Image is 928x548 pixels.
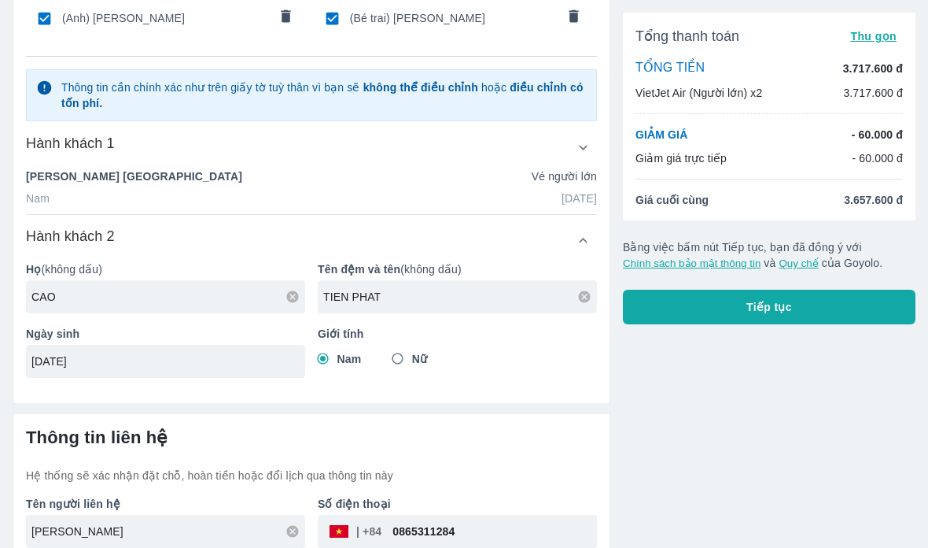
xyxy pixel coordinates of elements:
span: Nam [337,351,362,367]
p: (không dấu) [26,261,305,277]
p: Hệ thống sẽ xác nhận đặt chỗ, hoàn tiền hoặc đổi lịch qua thông tin này [26,468,597,483]
p: GIẢM GIÁ [635,127,687,143]
input: Ví dụ: 31/12/1990 [31,354,289,369]
strong: điều chỉnh có tốn phí. [61,81,584,109]
p: TỔNG TIỀN [635,60,705,77]
span: Thu gọn [850,30,897,43]
p: Giảm giá trực tiếp [635,150,727,166]
p: Thông tin cần chính xác như trên giấy tờ tuỳ thân vì bạn sẽ hoặc [61,80,587,111]
p: Bằng việc bấm nút Tiếp tục, bạn đã đồng ý với và của Goyolo. [623,239,915,271]
p: Giới tính [318,326,597,342]
b: Tên người liên hệ [26,498,120,510]
input: Ví dụ: VAN A [323,289,597,305]
span: Tiếp tục [746,299,792,315]
b: Số điện thoại [318,498,391,510]
p: VietJet Air (Người lớn) x2 [635,85,762,101]
span: Giá cuối cùng [635,192,709,208]
p: - 60.000 đ [852,127,903,143]
p: 3.717.600 đ [843,61,903,76]
button: Thu gọn [844,25,903,47]
button: Quy chế [779,257,818,269]
p: Nam [26,191,50,206]
button: Tiếp tục [623,290,915,324]
p: [DATE] [562,191,597,206]
h6: Hành khách 1 [26,134,115,153]
h6: Thông tin liên hệ [26,427,597,449]
button: comments [557,2,590,35]
p: Vé người lớn [532,168,597,184]
p: [PERSON_NAME] [GEOGRAPHIC_DATA] [26,168,242,184]
button: Chính sách bảo mật thông tin [623,257,760,269]
p: - 60.000 đ [852,150,903,166]
input: Ví dụ: NGUYEN VAN A [31,524,305,539]
p: Ngày sinh [26,326,305,342]
input: Ví dụ: NGUYEN [31,289,305,305]
span: (Anh) [PERSON_NAME] [62,10,268,26]
button: comments [270,2,303,35]
p: 3.717.600 đ [843,85,903,101]
b: Tên đệm và tên [318,263,400,276]
b: Họ [26,263,41,276]
strong: không thể điều chỉnh [363,81,478,94]
span: Nữ [412,351,427,367]
span: 3.657.600 đ [844,192,903,208]
h6: Hành khách 2 [26,227,115,246]
span: Tổng thanh toán [635,27,739,46]
p: (không dấu) [318,261,597,277]
span: (Bé trai) [PERSON_NAME] [350,10,556,26]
